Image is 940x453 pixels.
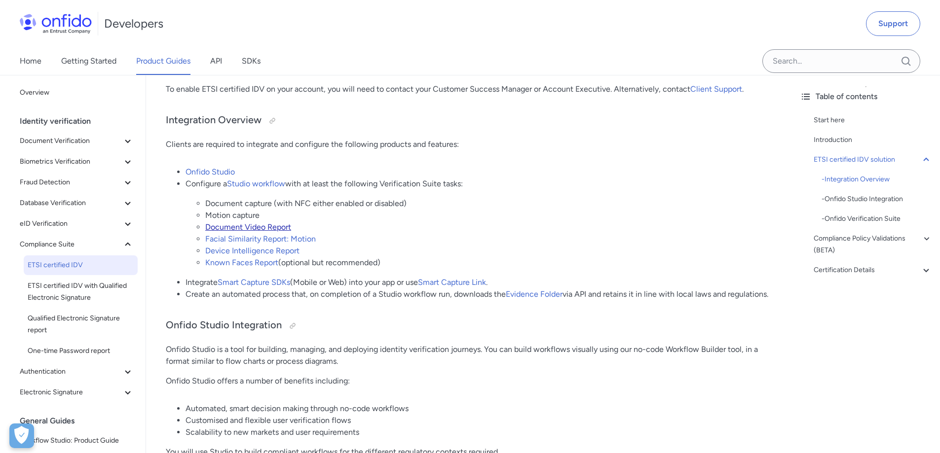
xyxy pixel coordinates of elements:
[205,209,772,221] li: Motion capture
[186,277,772,288] li: Integrate (Mobile or Web) into your app or use .
[418,278,486,287] a: Smart Capture Link
[814,264,932,276] a: Certification Details
[166,344,772,367] p: Onfido Studio is a tool for building, managing, and deploying identity verification journeys. You...
[28,280,134,304] span: ETSI certified IDV with Qualified Electronic Signature
[762,49,920,73] input: Onfido search input field
[166,139,772,150] p: Clients are required to integrate and configure the following products and features:
[16,131,138,151] button: Document Verification
[186,415,772,426] li: Customised and flexible user verification flows
[20,411,142,431] div: General Guides
[166,113,772,129] h3: Integration Overview
[20,14,92,34] img: Onfido Logo
[20,218,122,230] span: eID Verification
[166,318,772,334] h3: Onfido Studio Integration
[822,174,932,185] a: -Integration Overview
[24,276,138,308] a: ETSI certified IDV with Qualified Electronic Signature
[20,197,122,209] span: Database Verification
[186,178,772,269] li: Configure a with at least the following Verification Suite tasks:
[20,239,122,250] span: Compliance Suite
[28,313,134,336] span: Qualified Electronic Signature report
[822,213,932,225] a: -Onfido Verification Suite
[814,233,932,256] a: Compliance Policy Validations (BETA)
[16,173,138,192] button: Fraud Detection
[16,214,138,234] button: eID Verification
[227,179,285,188] a: Studio workflow
[24,309,138,340] a: Qualified Electronic Signature report
[20,135,122,147] span: Document Verification
[210,47,222,75] a: API
[20,366,122,378] span: Authentication
[866,11,920,36] a: Support
[9,423,34,448] button: Open Preferences
[186,288,772,300] li: Create an automated process that, on completion of a Studio workflow run, downloads the via API a...
[814,134,932,146] a: Introduction
[16,152,138,172] button: Biometrics Verification
[20,156,122,168] span: Biometrics Verification
[186,426,772,438] li: Scalability to new markets and user requirements
[800,91,932,103] div: Table of contents
[16,383,138,402] button: Electronic Signature
[822,193,932,205] a: -Onfido Studio Integration
[506,289,563,299] a: Evidence Folder
[20,47,41,75] a: Home
[205,234,316,244] a: Facial Similarity Report: Motion
[218,278,290,287] a: Smart Capture SDKs
[822,174,932,185] div: - Integration Overview
[690,84,742,94] a: Client Support
[61,47,116,75] a: Getting Started
[24,255,138,275] a: ETSI certified IDV
[186,403,772,415] li: Automated, smart decision making through no-code workflows
[16,193,138,213] button: Database Verification
[9,423,34,448] div: Cookie Preferences
[28,345,134,357] span: One-time Password report
[186,167,235,176] a: Onfido Studio
[136,47,190,75] a: Product Guides
[205,222,291,232] a: Document Video Report
[205,258,278,267] a: Known Faces Report
[16,83,138,103] a: Overview
[814,154,932,166] a: ETSI certified IDV solution
[166,83,772,95] p: To enable ETSI certified IDV on your account, you will need to contact your Customer Success Mana...
[242,47,261,75] a: SDKs
[822,193,932,205] div: - Onfido Studio Integration
[814,114,932,126] a: Start here
[20,435,134,447] span: Workflow Studio: Product Guide
[20,176,122,188] span: Fraud Detection
[20,87,134,99] span: Overview
[16,431,138,451] a: Workflow Studio: Product Guide
[24,341,138,361] a: One-time Password report
[822,213,932,225] div: - Onfido Verification Suite
[28,259,134,271] span: ETSI certified IDV
[16,362,138,382] button: Authentication
[205,257,772,269] li: (optional but recommended)
[166,375,772,387] p: Onfido Studio offers a number of benefits including:
[16,235,138,254] button: Compliance Suite
[205,198,772,209] li: Document capture (with NFC either enabled or disabled)
[20,111,142,131] div: Identity verification
[205,246,300,255] a: Device Intelligence Report
[104,16,163,32] h1: Developers
[20,386,122,398] span: Electronic Signature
